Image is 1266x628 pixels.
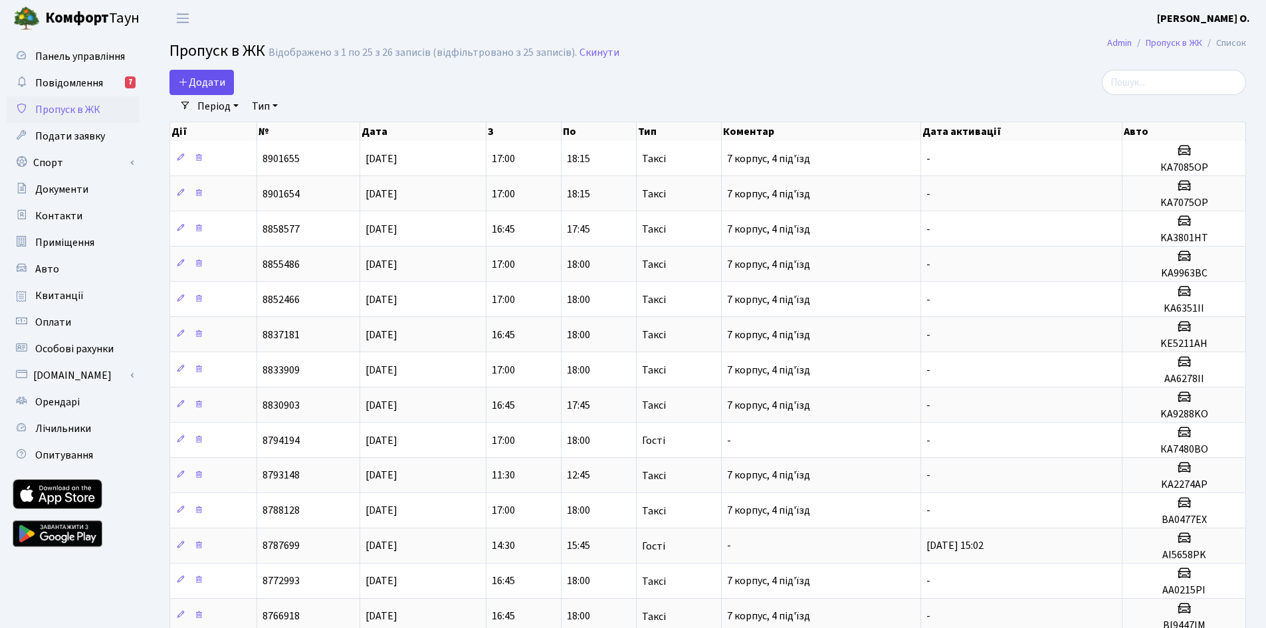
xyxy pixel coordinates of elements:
span: - [926,187,930,201]
span: Контакти [35,209,82,223]
span: Оплати [35,315,71,330]
a: Лічильники [7,415,140,442]
span: [DATE] [366,187,397,201]
span: [DATE] [366,398,397,413]
span: Додати [178,75,225,90]
span: [DATE] [366,609,397,624]
a: [DOMAIN_NAME] [7,362,140,389]
th: По [562,122,637,141]
a: Особові рахунки [7,336,140,362]
span: - [926,433,930,448]
span: - [926,328,930,342]
span: Пропуск в ЖК [169,39,265,62]
span: [DATE] [366,222,397,237]
span: Таксі [642,330,666,340]
li: Список [1202,36,1246,51]
span: 7 корпус, 4 під'їзд [727,363,810,377]
span: Таксі [642,154,666,164]
h5: КА7480ВО [1128,443,1240,456]
span: Таксі [642,576,666,587]
h5: AI5658PK [1128,549,1240,562]
span: Лічильники [35,421,91,436]
th: З [486,122,562,141]
span: 18:00 [567,257,590,272]
a: Авто [7,256,140,282]
span: 8901655 [263,152,300,166]
a: Опитування [7,442,140,469]
span: - [926,609,930,624]
a: Документи [7,176,140,203]
span: Таксі [642,365,666,375]
span: Пропуск в ЖК [35,102,100,117]
span: 7 корпус, 4 під'їзд [727,292,810,307]
span: Документи [35,182,88,197]
span: 8855486 [263,257,300,272]
h5: KA7075OP [1128,197,1240,209]
span: - [926,398,930,413]
span: Приміщення [35,235,94,250]
button: Переключити навігацію [166,7,199,29]
th: Тип [637,122,722,141]
h5: KE5211AH [1128,338,1240,350]
span: Подати заявку [35,129,105,144]
span: 18:00 [567,574,590,589]
a: Квитанції [7,282,140,309]
span: 8772993 [263,574,300,589]
span: 18:00 [567,433,590,448]
a: Період [192,95,244,118]
span: 18:00 [567,504,590,518]
th: Дії [170,122,257,141]
span: 18:00 [567,328,590,342]
span: 7 корпус, 4 під'їзд [727,574,810,589]
span: 7 корпус, 4 під'їзд [727,398,810,413]
span: 17:00 [492,433,515,448]
a: Додати [169,70,234,95]
span: 12:45 [567,469,590,483]
a: Подати заявку [7,123,140,150]
h5: AA6278II [1128,373,1240,385]
span: Особові рахунки [35,342,114,356]
span: [DATE] 15:02 [926,539,984,554]
span: Таксі [642,471,666,481]
h5: KA9963BC [1128,267,1240,280]
span: [DATE] [366,574,397,589]
a: Панель управління [7,43,140,70]
a: Оплати [7,309,140,336]
span: 7 корпус, 4 під'їзд [727,152,810,166]
span: 16:45 [492,328,515,342]
span: - [926,363,930,377]
a: Пропуск в ЖК [7,96,140,123]
input: Пошук... [1102,70,1246,95]
span: [DATE] [366,363,397,377]
div: Відображено з 1 по 25 з 26 записів (відфільтровано з 25 записів). [268,47,577,59]
div: 7 [125,76,136,88]
span: 7 корпус, 4 під'їзд [727,469,810,483]
span: 8788128 [263,504,300,518]
span: 8901654 [263,187,300,201]
span: 17:45 [567,222,590,237]
span: Авто [35,262,59,276]
span: 17:00 [492,363,515,377]
span: [DATE] [366,152,397,166]
span: 8766918 [263,609,300,624]
span: - [926,222,930,237]
h5: KA6351II [1128,302,1240,315]
span: 8837181 [263,328,300,342]
span: [DATE] [366,539,397,554]
span: - [926,504,930,518]
span: - [926,469,930,483]
span: 14:30 [492,539,515,554]
span: - [926,574,930,589]
span: 18:00 [567,292,590,307]
span: 17:00 [492,257,515,272]
span: Таун [45,7,140,30]
span: 8787699 [263,539,300,554]
th: Авто [1122,122,1246,141]
span: 7 корпус, 4 під'їзд [727,609,810,624]
span: Таксі [642,506,666,516]
span: 8830903 [263,398,300,413]
span: 16:45 [492,609,515,624]
span: 16:45 [492,574,515,589]
span: Таксі [642,259,666,270]
span: - [727,433,731,448]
